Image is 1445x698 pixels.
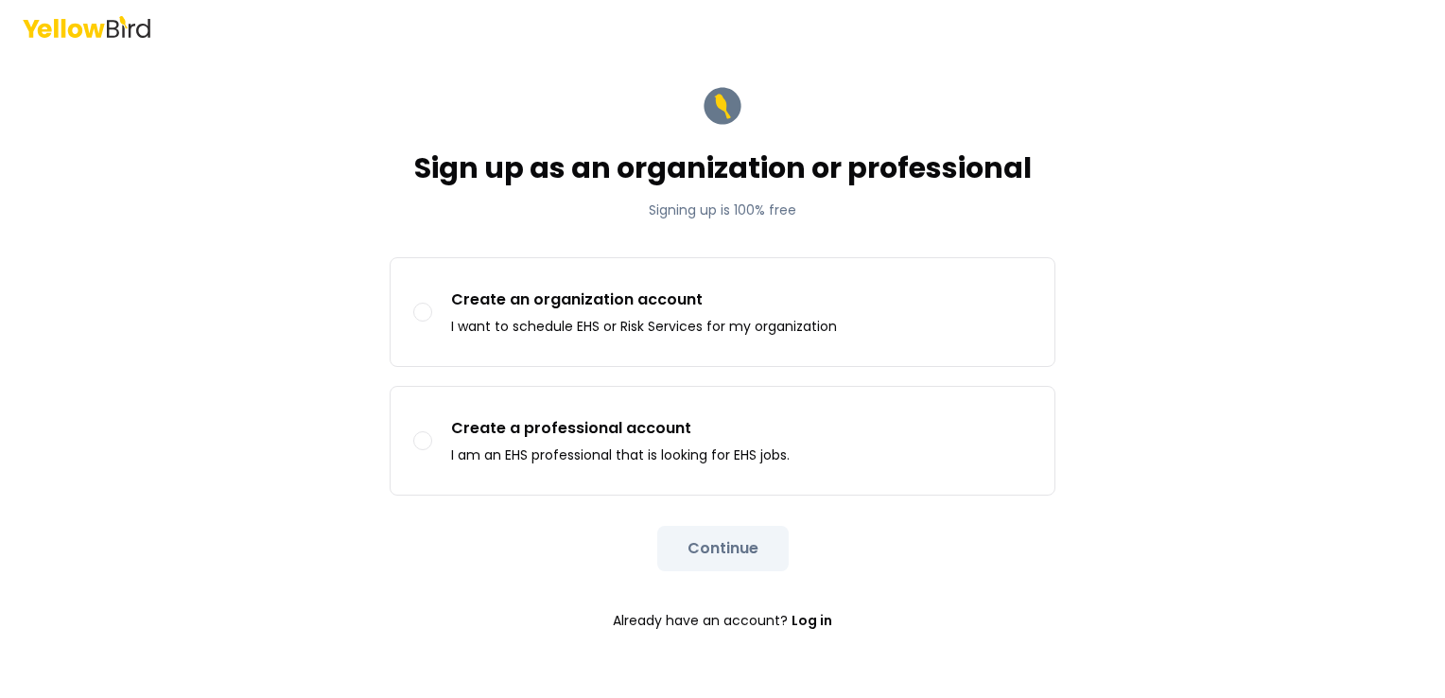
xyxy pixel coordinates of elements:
p: Already have an account? [390,602,1055,639]
p: I am an EHS professional that is looking for EHS jobs. [451,445,790,464]
p: Create a professional account [451,417,790,440]
button: Create a professional accountI am an EHS professional that is looking for EHS jobs. [413,431,432,450]
button: Create an organization accountI want to schedule EHS or Risk Services for my organization [413,303,432,322]
p: Create an organization account [451,288,837,311]
p: Signing up is 100% free [414,201,1032,219]
h1: Sign up as an organization or professional [414,151,1032,185]
a: Log in [792,602,832,639]
p: I want to schedule EHS or Risk Services for my organization [451,317,837,336]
